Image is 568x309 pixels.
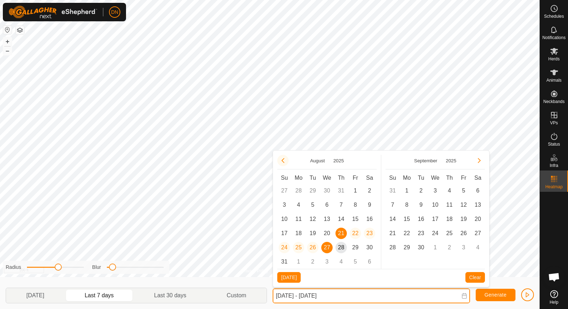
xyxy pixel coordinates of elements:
td: 31 [386,184,400,198]
td: 23 [362,226,377,240]
td: 25 [442,226,457,240]
td: 27 [277,184,291,198]
button: Choose Month [411,157,440,165]
td: 26 [457,226,471,240]
td: 25 [291,240,306,255]
span: 18 [444,213,455,225]
span: 8 [350,199,361,211]
td: 5 [457,184,471,198]
span: 11 [444,199,455,211]
span: 1 [401,185,413,196]
span: 10 [279,213,290,225]
span: [DATE] [281,275,297,280]
button: – [3,47,12,55]
td: 4 [442,184,457,198]
a: Open chat [544,266,565,288]
span: Help [550,300,558,304]
span: 22 [350,228,361,239]
td: 29 [306,184,320,198]
div: Choose Date [273,150,490,287]
span: 13 [472,199,484,211]
span: We [323,175,331,181]
span: 1 [350,185,361,196]
span: 5 [458,185,469,196]
span: 2 [415,185,427,196]
td: 7 [334,198,348,212]
td: 22 [400,226,414,240]
button: Map Layers [16,26,24,34]
a: Privacy Policy [242,268,268,274]
span: 21 [335,228,347,239]
span: 14 [387,213,398,225]
span: Su [281,175,288,181]
span: 27 [321,242,333,253]
td: 5 [348,255,362,269]
img: Gallagher Logo [9,6,97,18]
td: 23 [414,226,428,240]
td: 20 [471,212,485,226]
td: 2 [442,240,457,255]
td: 29 [348,240,362,255]
td: 13 [471,198,485,212]
td: 6 [471,184,485,198]
span: Neckbands [543,99,564,104]
td: 15 [400,212,414,226]
span: 12 [458,199,469,211]
td: 27 [471,226,485,240]
td: 11 [291,212,306,226]
span: 5 [307,199,318,211]
td: 2 [414,184,428,198]
span: Animals [546,78,562,82]
td: 18 [291,226,306,240]
button: Previous Month [277,155,289,166]
td: 31 [277,255,291,269]
td: 3 [277,198,291,212]
td: 29 [400,240,414,255]
span: 18 [293,228,304,239]
span: 16 [364,213,375,225]
td: 19 [457,212,471,226]
span: 8 [401,199,413,211]
span: 25 [293,242,304,253]
span: 6 [472,185,484,196]
td: 27 [320,240,334,255]
td: 31 [334,184,348,198]
span: 6 [321,199,333,211]
span: VPs [550,121,558,125]
td: 19 [306,226,320,240]
button: Choose Year [443,157,459,165]
td: 20 [320,226,334,240]
td: 21 [386,226,400,240]
button: Choose Month [307,157,328,165]
button: Choose Year [331,157,347,165]
td: 17 [428,212,442,226]
span: 2 [364,185,375,196]
span: 16 [415,213,427,225]
td: 24 [428,226,442,240]
span: DN [111,9,118,16]
button: + [3,37,12,46]
span: Th [338,175,345,181]
span: 31 [279,256,290,267]
span: 30 [415,242,427,253]
td: 24 [277,240,291,255]
span: Th [446,175,453,181]
td: 16 [362,212,377,226]
td: 17 [277,226,291,240]
td: 22 [348,226,362,240]
span: 29 [350,242,361,253]
span: 10 [430,199,441,211]
span: Generate [485,292,507,298]
span: 25 [444,228,455,239]
span: 17 [279,228,290,239]
td: 6 [362,255,377,269]
span: Status [548,142,560,146]
span: 9 [415,199,427,211]
td: 1 [291,255,306,269]
button: Next Month [474,155,485,166]
td: 11 [442,198,457,212]
label: Radius [6,264,21,271]
span: 20 [321,228,333,239]
td: 13 [320,212,334,226]
td: 2 [306,255,320,269]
